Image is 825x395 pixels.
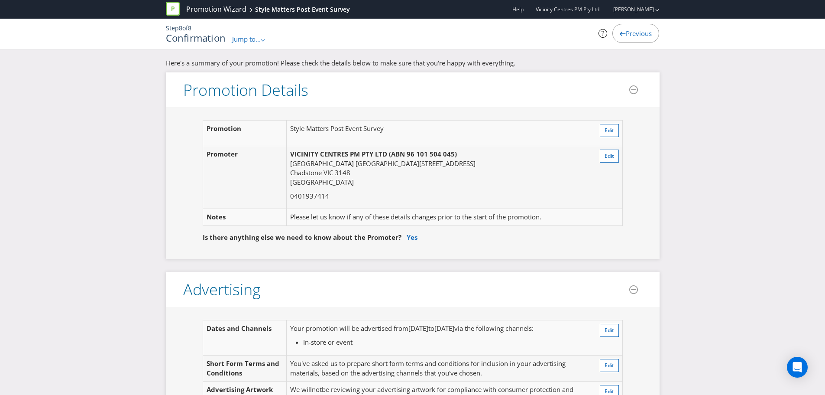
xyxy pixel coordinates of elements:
p: 0401937414 [290,192,582,201]
button: Edit [600,324,619,337]
td: Notes [203,209,287,225]
a: [PERSON_NAME] [605,6,654,13]
span: [DATE] [434,324,454,333]
p: Here's a summary of your promotion! Please check the details below to make sure that you're happy... [166,59,660,68]
span: [GEOGRAPHIC_DATA] [GEOGRAPHIC_DATA][STREET_ADDRESS] [290,159,476,168]
span: Your promotion will be advertised from [290,324,408,333]
button: Edit [600,124,619,137]
td: Short Form Terms and Conditions [203,356,287,382]
td: Style Matters Post Event Survey [287,121,586,146]
div: Style Matters Post Event Survey [255,5,350,14]
a: Help [512,6,524,13]
span: via the following channels: [454,324,534,333]
span: Is there anything else we need to know about the Promoter? [203,233,401,242]
span: (ABN 96 101 504 045) [389,150,457,158]
span: of [182,24,188,32]
span: not [312,385,322,394]
button: Edit [600,359,619,372]
span: In-store or event [303,338,353,346]
span: VIC [324,168,333,177]
span: Previous [626,29,652,38]
span: Edit [605,326,614,334]
button: Edit [600,150,619,163]
td: Promotion [203,121,287,146]
span: We will [290,385,312,394]
a: Promotion Wizard [186,4,246,14]
td: Please let us know if any of these details changes prior to the start of the promotion. [287,209,586,225]
span: [DATE] [408,324,428,333]
h1: Confirmation [166,33,226,43]
span: Vicinity Centres PM Pty Ltd [536,6,599,13]
h3: Promotion Details [183,82,308,99]
span: to [428,324,434,333]
span: Step [166,24,179,32]
span: Edit [605,362,614,369]
a: Yes [407,233,417,242]
span: Promoter [207,150,238,158]
span: Chadstone [290,168,322,177]
span: 3148 [335,168,350,177]
h3: Advertising [183,281,261,298]
span: 8 [179,24,182,32]
div: Open Intercom Messenger [787,357,808,378]
span: Edit [605,127,614,134]
td: Dates and Channels [203,320,287,356]
span: VICINITY CENTRES PM PTY LTD [290,150,387,158]
span: [GEOGRAPHIC_DATA] [290,178,354,186]
span: Edit [605,152,614,160]
span: Edit [605,388,614,395]
span: You've asked us to prepare short form terms and conditions for inclusion in your advertising mate... [290,359,566,377]
span: Jump to... [232,35,261,43]
span: 8 [188,24,191,32]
